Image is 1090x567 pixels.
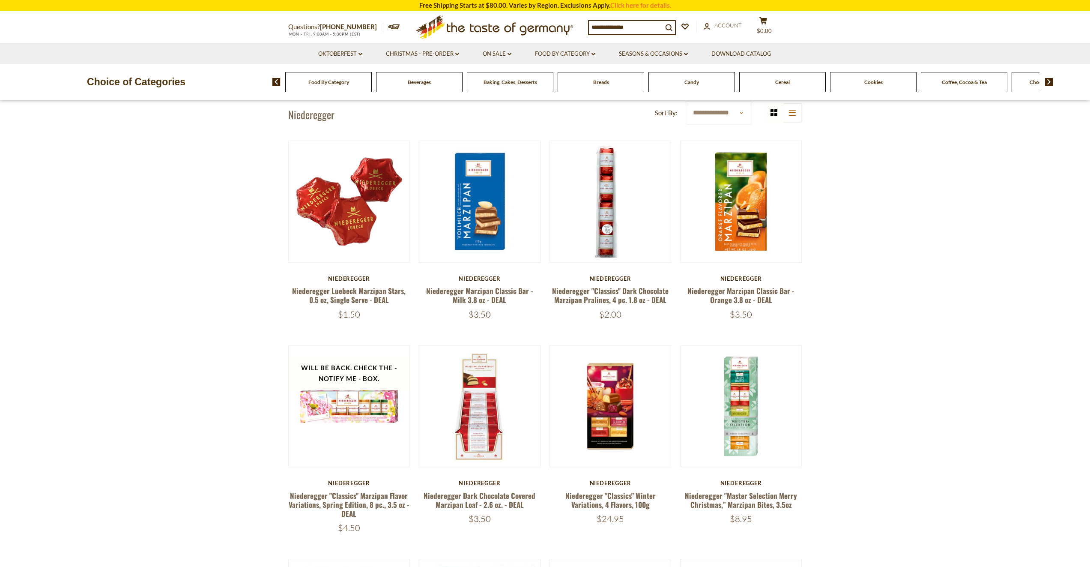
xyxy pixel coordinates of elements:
img: Niederegger "Classics" Marzipan Flavor Variations, Spring Edition [289,346,410,467]
div: Niederegger [680,275,802,282]
a: Food By Category [535,49,595,59]
label: Sort By: [655,108,678,118]
span: $8.95 [730,513,752,524]
a: Beverages [408,79,431,85]
div: Niederegger [288,480,410,486]
div: Niederegger [419,480,541,486]
span: Account [714,22,742,29]
img: next arrow [1045,78,1053,86]
a: Chocolate & Marzipan [1030,79,1081,85]
a: On Sale [483,49,511,59]
div: Niederegger [288,275,410,282]
a: Niederegger Luebeck Marzipan Stars, 0.5 oz, Single Serve - DEAL [292,285,406,305]
img: Niederegger Marzipan Classic Bar Orange [681,141,802,262]
button: $0.00 [751,17,776,38]
h1: Niederegger [288,108,334,121]
a: Food By Category [308,79,349,85]
span: $3.50 [730,309,752,320]
a: Coffee, Cocoa & Tea [942,79,987,85]
a: Niederegger "Classics" Winter Variations, 4 Flavors, 100g [565,490,656,510]
a: Cereal [775,79,790,85]
img: Niederegger "Classics" Dark Chocolate Marzipan Pralines, 4 pc. 1.8 oz - DEAL [550,141,671,262]
p: Questions? [288,21,383,33]
a: Download Catalog [711,49,771,59]
img: Niederegger Marzipan Classic Bar - Milk 3.8 oz - DEAL [419,141,541,262]
a: Oktoberfest [318,49,362,59]
img: Niederegger Master Selectin Merry Christmas [681,346,802,467]
span: $24.95 [597,513,624,524]
a: Cookies [864,79,883,85]
span: $4.50 [338,522,360,533]
img: previous arrow [272,78,281,86]
a: Niederegger Dark Chocolate Covered Marzipan Loaf - 2.6 oz. - DEAL [424,490,535,510]
a: Niederegger "Master Selection Merry Christmas,” Marzipan Bites, 3.5oz [685,490,797,510]
a: Niederegger "Classics" Dark Chocolate Marzipan Pralines, 4 pc. 1.8 oz - DEAL [552,285,669,305]
a: Seasons & Occasions [619,49,688,59]
div: Niederegger [419,275,541,282]
a: Click here for details. [610,1,671,9]
img: Niederegger Kassiker Variationen [550,346,671,467]
a: Niederegger Marzipan Classic Bar - Milk 3.8 oz - DEAL [426,285,533,305]
a: [PHONE_NUMBER] [320,23,377,30]
span: MON - FRI, 9:00AM - 5:00PM (EST) [288,32,361,36]
span: $2.00 [599,309,621,320]
div: Niederegger [549,480,672,486]
a: Baking, Cakes, Desserts [484,79,537,85]
span: $3.50 [469,309,491,320]
div: Niederegger [549,275,672,282]
a: Niederegger Marzipan Classic Bar - Orange 3.8 oz - DEAL [687,285,794,305]
span: $3.50 [469,513,491,524]
a: Christmas - PRE-ORDER [386,49,459,59]
a: Account [704,21,742,30]
a: Breads [593,79,609,85]
div: Niederegger [680,480,802,486]
span: $1.50 [338,309,360,320]
span: $0.00 [757,27,772,34]
a: Niederegger "Classics" Marzipan Flavor Variations, Spring Edition, 8 pc., 3.5 oz - DEAL [289,490,409,519]
img: Niederegger Dark Chocolate Covered Marzipan Loaf - 2.6 oz. - DEAL [419,346,541,467]
img: Niederegger Luebeck Marzipan Stars, 0.5 oz, Single Serve - DEAL [289,141,410,262]
a: Candy [684,79,699,85]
